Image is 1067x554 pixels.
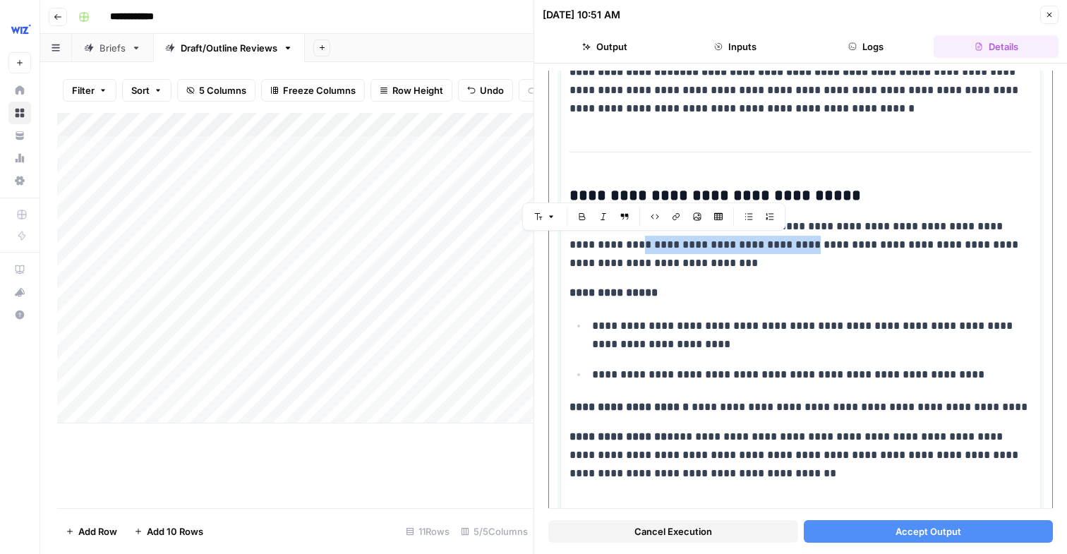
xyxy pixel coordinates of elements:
[199,83,246,97] span: 5 Columns
[804,520,1054,543] button: Accept Output
[9,282,30,303] div: What's new?
[392,83,443,97] span: Row Height
[131,83,150,97] span: Sort
[8,79,31,102] a: Home
[8,102,31,124] a: Browse
[57,520,126,543] button: Add Row
[72,83,95,97] span: Filter
[543,8,620,22] div: [DATE] 10:51 AM
[8,281,31,303] button: What's new?
[63,79,116,102] button: Filter
[673,35,798,58] button: Inputs
[8,147,31,169] a: Usage
[455,520,533,543] div: 5/5 Columns
[480,83,504,97] span: Undo
[261,79,365,102] button: Freeze Columns
[896,524,961,538] span: Accept Output
[8,11,31,47] button: Workspace: Wiz
[177,79,255,102] button: 5 Columns
[8,303,31,326] button: Help + Support
[147,524,203,538] span: Add 10 Rows
[153,34,305,62] a: Draft/Outline Reviews
[8,124,31,147] a: Your Data
[634,524,712,538] span: Cancel Execution
[283,83,356,97] span: Freeze Columns
[934,35,1059,58] button: Details
[804,35,929,58] button: Logs
[548,520,798,543] button: Cancel Execution
[8,169,31,192] a: Settings
[126,520,212,543] button: Add 10 Rows
[100,41,126,55] div: Briefs
[78,524,117,538] span: Add Row
[8,258,31,281] a: AirOps Academy
[122,79,171,102] button: Sort
[400,520,455,543] div: 11 Rows
[458,79,513,102] button: Undo
[72,34,153,62] a: Briefs
[8,16,34,42] img: Wiz Logo
[181,41,277,55] div: Draft/Outline Reviews
[543,35,668,58] button: Output
[370,79,452,102] button: Row Height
